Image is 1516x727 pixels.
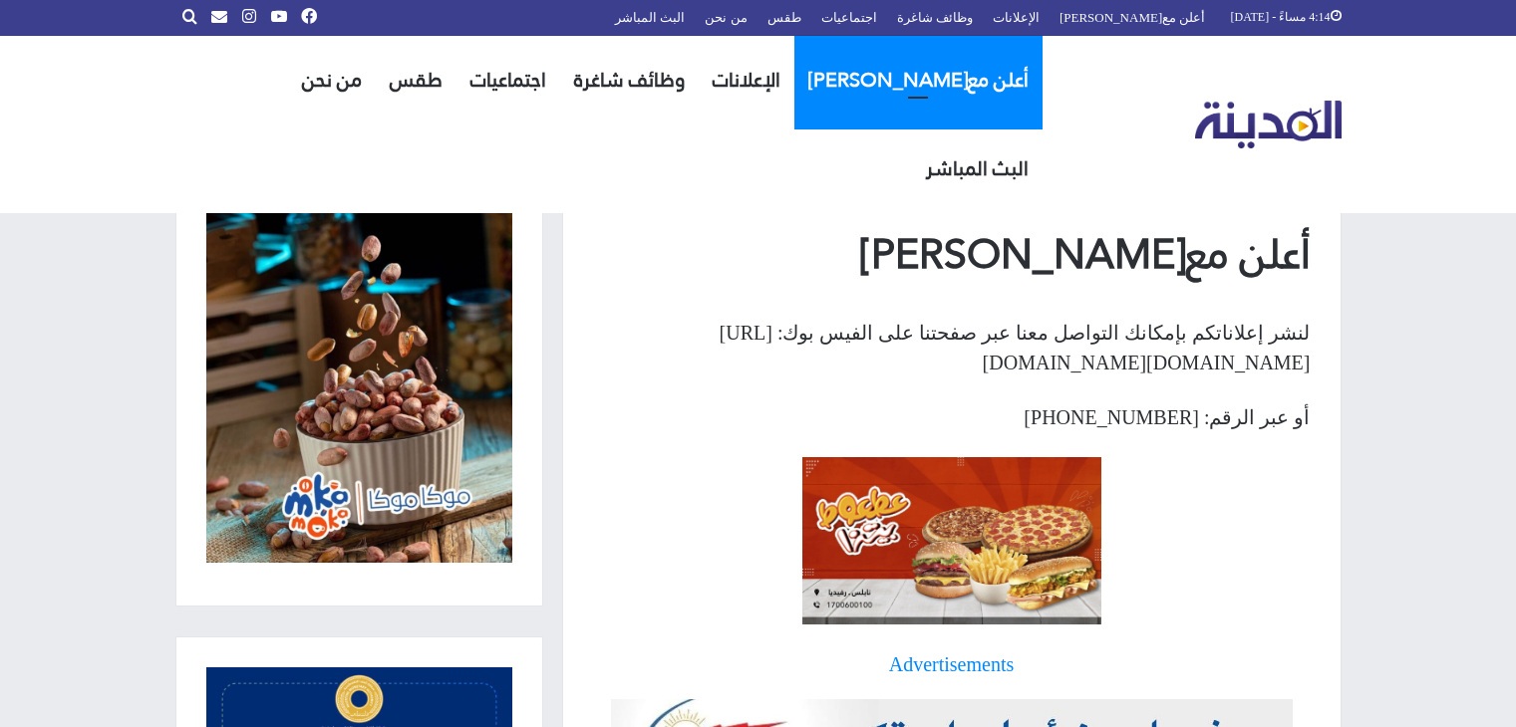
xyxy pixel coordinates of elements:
[912,124,1043,213] a: البث المباشر
[699,36,794,124] a: الإعلانات
[794,36,1043,124] a: أعلن مع[PERSON_NAME]
[593,649,1311,679] a: Advertisements
[1195,101,1342,149] img: تلفزيون المدينة
[560,36,699,124] a: وظائف شاغرة
[288,36,376,124] a: من نحن
[593,318,1311,377] p: لنشر إعلاناتكم بإمكانك التواصل معنا عبر صفحتنا على الفيس بوك: [URL][DOMAIN_NAME][DOMAIN_NAME]
[593,402,1311,432] p: أو عبر الرقم: [PHONE_NUMBER]
[376,36,456,124] a: طقس
[593,226,1311,283] h1: أعلن مع[PERSON_NAME]
[456,36,560,124] a: اجتماعيات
